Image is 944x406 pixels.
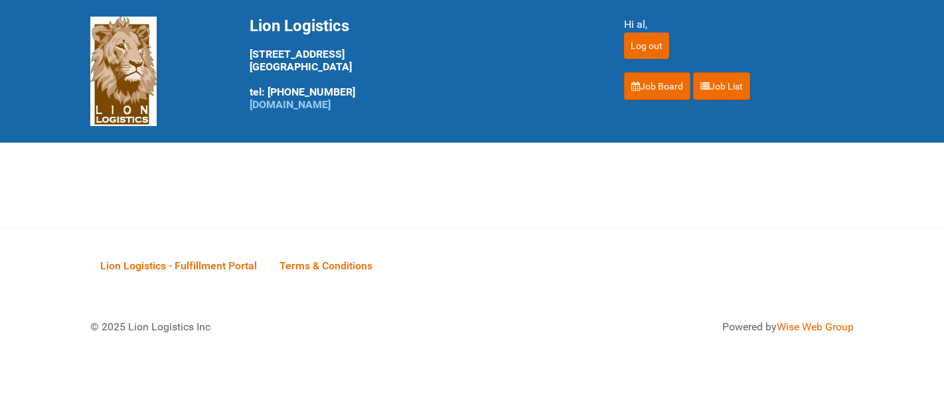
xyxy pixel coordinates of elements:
div: © 2025 Lion Logistics Inc [80,309,465,345]
a: Terms & Conditions [270,245,382,286]
a: [DOMAIN_NAME] [250,98,331,111]
a: Job List [693,72,750,100]
span: Terms & Conditions [279,259,372,272]
input: Log out [624,33,669,59]
span: Lion Logistics - Fulfillment Portal [100,259,257,272]
span: Lion Logistics [250,17,349,35]
img: Lion Logistics [90,17,157,126]
div: [STREET_ADDRESS] [GEOGRAPHIC_DATA] tel: [PHONE_NUMBER] [250,17,591,111]
div: Hi al, [624,17,854,33]
a: Lion Logistics - Fulfillment Portal [90,245,267,286]
div: Powered by [489,319,854,335]
a: Wise Web Group [777,320,854,333]
a: Job Board [624,72,690,100]
a: Lion Logistics [90,64,157,77]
